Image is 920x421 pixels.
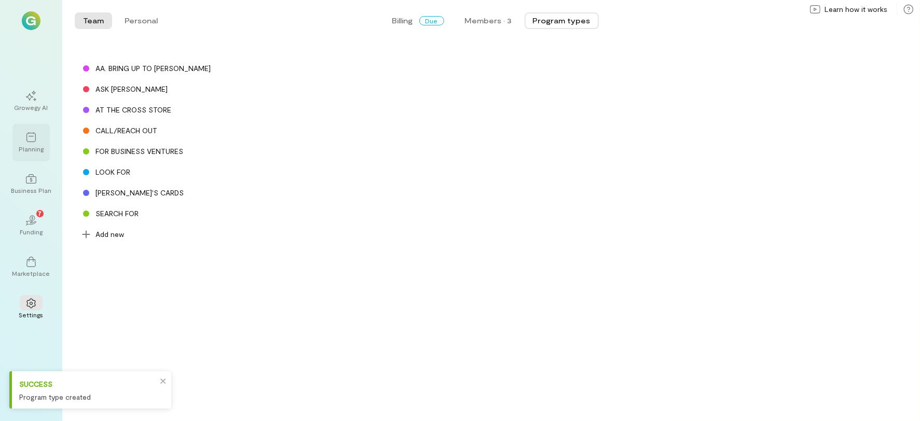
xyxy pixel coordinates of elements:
div: Marketplace [12,269,50,277]
div: LOOK FOR [95,167,130,177]
div: AA. BRING UP TO [PERSON_NAME] [75,58,334,79]
div: ASK [PERSON_NAME] [75,79,334,100]
a: Funding [12,207,50,244]
span: Billing [392,16,413,26]
div: [PERSON_NAME]'S CARDS [95,188,184,198]
div: FOR BUSINESS VENTURES [75,141,334,162]
div: LOOK FOR [75,162,334,183]
a: Business Plan [12,165,50,203]
div: Growegy AI [15,103,48,111]
div: Success [19,378,157,389]
div: AA. BRING UP TO [PERSON_NAME] [95,63,211,74]
button: Team [75,12,112,29]
span: Due [419,16,444,25]
div: Program type created [19,391,157,402]
button: Personal [116,12,166,29]
div: Funding [20,228,43,236]
div: CALL/REACH OUT [95,125,157,136]
div: SEARCH FOR [95,208,139,219]
div: ASK [PERSON_NAME] [95,84,168,94]
div: Planning [19,145,44,153]
a: Settings [12,290,50,327]
div: FOR BUSINESS VENTURES [95,146,183,157]
a: Planning [12,124,50,161]
button: BillingDue [384,12,452,29]
span: 7 [38,208,42,218]
div: Members · 3 [465,16,512,26]
div: SEARCH FOR [75,203,334,224]
button: close [160,375,167,386]
div: AT THE CROSS STORE [75,100,334,120]
div: [PERSON_NAME]'S CARDS [75,183,334,203]
a: Marketplace [12,248,50,286]
div: Settings [19,311,44,319]
button: Members · 3 [457,12,520,29]
div: Business Plan [11,186,51,194]
span: Add new [95,229,124,240]
div: AT THE CROSS STORE [95,105,171,115]
div: CALL/REACH OUT [75,120,334,141]
button: Program types [525,12,599,29]
a: Growegy AI [12,82,50,120]
span: Learn how it works [825,4,887,15]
